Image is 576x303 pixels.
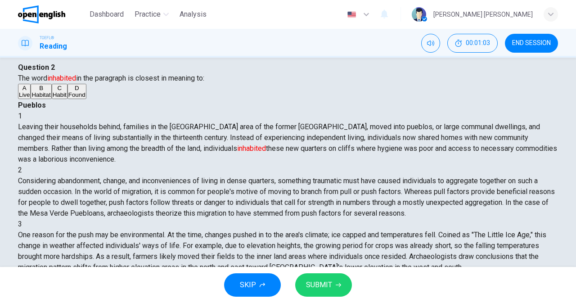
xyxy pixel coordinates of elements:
[18,122,557,163] span: Leaving their households behind, families in the [GEOGRAPHIC_DATA] area of the former [GEOGRAPHIC...
[421,34,440,53] div: Mute
[90,9,124,20] span: Dashboard
[18,84,31,99] button: ALive
[135,9,161,20] span: Practice
[18,62,558,73] h4: Question 2
[433,9,533,20] div: [PERSON_NAME] [PERSON_NAME]
[512,40,551,47] span: END SESSION
[18,5,86,23] a: OpenEnglish logo
[19,91,30,98] span: Live
[466,40,490,47] span: 00:01:03
[19,85,30,91] div: A
[447,34,498,53] div: Hide
[295,273,352,297] button: SUBMIT
[18,100,558,111] h4: Pueblos
[68,85,85,91] div: D
[18,176,555,217] span: Considering abandonment, change, and inconveniences of living in dense quarters, something trauma...
[53,91,67,98] span: Habit
[86,6,127,23] button: Dashboard
[68,91,85,98] span: Found
[412,7,426,22] img: Profile picture
[505,34,558,53] button: END SESSION
[131,6,172,23] button: Practice
[40,41,67,52] h1: Reading
[52,84,67,99] button: CHabit
[18,5,65,23] img: OpenEnglish logo
[67,84,86,99] button: DFound
[447,34,498,53] button: 00:01:03
[31,84,51,99] button: BHabitat
[18,74,204,82] span: The word in the paragraph is closest in meaning to:
[18,231,546,271] span: One reason for the push may be environmental. At the time, changes pushed in to the area's climat...
[18,111,558,122] div: 1
[18,165,558,176] div: 2
[224,273,281,297] button: SKIP
[306,279,332,291] span: SUBMIT
[240,279,256,291] span: SKIP
[180,9,207,20] span: Analysis
[18,219,558,230] div: 3
[31,91,50,98] span: Habitat
[176,6,210,23] button: Analysis
[237,144,266,153] font: inhabited
[40,35,54,41] span: TOEFL®
[53,85,67,91] div: C
[31,85,50,91] div: B
[47,74,76,82] font: inhabited
[346,11,357,18] img: en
